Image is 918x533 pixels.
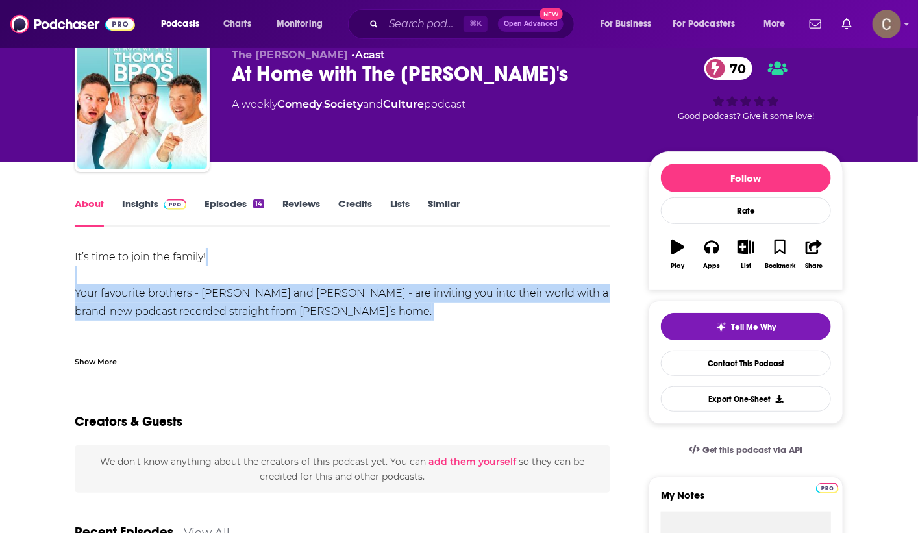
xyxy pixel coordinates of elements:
span: Good podcast? Give it some love! [678,111,814,121]
a: Comedy [277,98,322,110]
label: My Notes [661,489,831,512]
div: Bookmark [765,262,795,270]
a: 70 [704,57,753,80]
span: Tell Me Why [732,322,776,332]
button: Share [797,231,831,278]
div: Search podcasts, credits, & more... [360,9,587,39]
button: add them yourself [428,456,516,467]
span: For Podcasters [673,15,736,33]
span: Get this podcast via API [702,445,803,456]
button: List [729,231,763,278]
span: Charts [223,15,251,33]
a: Show notifications dropdown [804,13,826,35]
a: Similar [428,197,460,227]
a: Episodes14 [205,197,264,227]
img: Podchaser - Follow, Share and Rate Podcasts [10,12,135,36]
span: More [763,15,786,33]
a: Culture [383,98,424,110]
button: open menu [665,14,754,34]
a: Credits [338,197,372,227]
span: New [540,8,563,20]
a: About [75,197,104,227]
button: open menu [152,14,216,34]
a: Lists [390,197,410,227]
a: Contact This Podcast [661,351,831,376]
span: We don't know anything about the creators of this podcast yet . You can so they can be credited f... [100,456,584,482]
img: Podchaser Pro [164,199,186,210]
span: Logged in as clay.bolton [873,10,901,38]
span: The [PERSON_NAME] [232,49,348,61]
button: tell me why sparkleTell Me Why [661,313,831,340]
button: Bookmark [763,231,797,278]
img: Podchaser Pro [816,483,839,493]
button: Play [661,231,695,278]
span: Open Advanced [504,21,558,27]
a: Society [324,98,363,110]
div: A weekly podcast [232,97,465,112]
span: Podcasts [161,15,199,33]
a: Show notifications dropdown [837,13,857,35]
button: Open AdvancedNew [498,16,564,32]
button: Export One-Sheet [661,386,831,412]
button: open menu [591,14,668,34]
a: Pro website [816,481,839,493]
a: Get this podcast via API [678,434,813,466]
div: 70Good podcast? Give it some love! [649,49,843,129]
img: User Profile [873,10,901,38]
button: Show profile menu [873,10,901,38]
h2: Creators & Guests [75,414,182,430]
a: InsightsPodchaser Pro [122,197,186,227]
div: 14 [253,199,264,208]
span: For Business [601,15,652,33]
img: tell me why sparkle [716,322,726,332]
button: open menu [754,14,802,34]
a: Acast [355,49,385,61]
button: open menu [267,14,340,34]
div: Play [671,262,685,270]
a: Charts [215,14,259,34]
a: Reviews [282,197,320,227]
span: ⌘ K [464,16,488,32]
div: Rate [661,197,831,224]
div: Share [805,262,823,270]
span: Monitoring [277,15,323,33]
span: 70 [717,57,753,80]
span: and [363,98,383,110]
div: Apps [704,262,721,270]
input: Search podcasts, credits, & more... [384,14,464,34]
div: List [741,262,751,270]
button: Apps [695,231,728,278]
span: • [351,49,385,61]
button: Follow [661,164,831,192]
span: , [322,98,324,110]
img: At Home with The Thomas Bro's [77,40,207,169]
